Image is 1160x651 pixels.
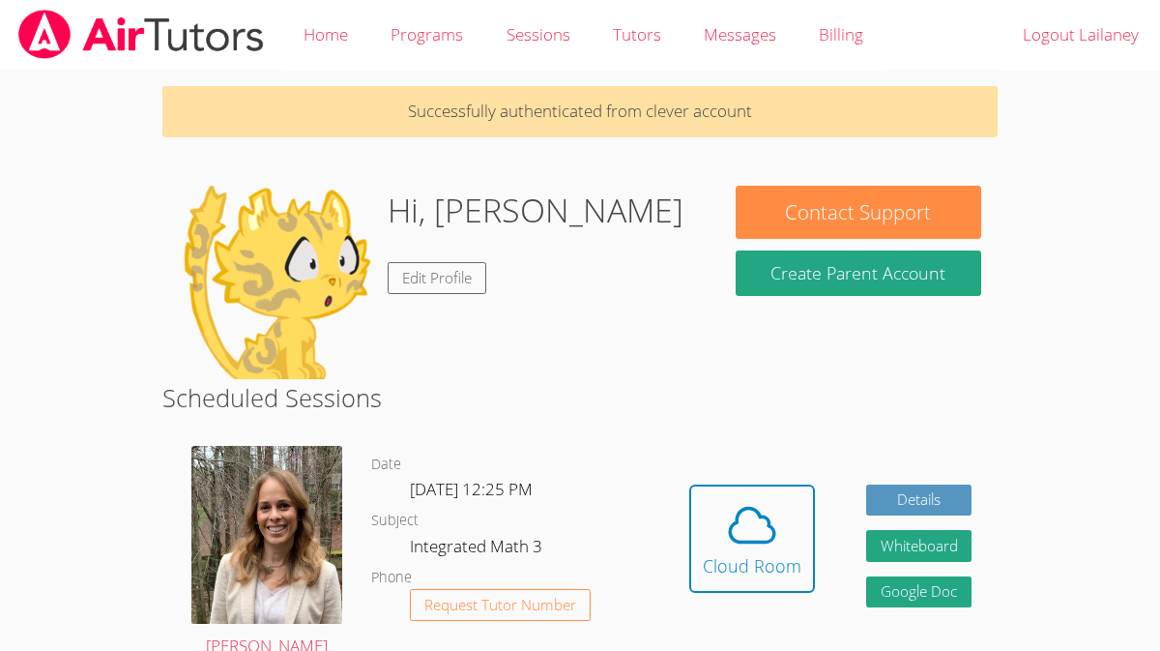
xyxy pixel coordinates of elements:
[388,186,683,235] h1: Hi, [PERSON_NAME]
[388,262,486,294] a: Edit Profile
[16,10,266,59] img: airtutors_banner-c4298cdbf04f3fff15de1276eac7730deb9818008684d7c2e4769d2f7ddbe033.png
[866,530,972,562] button: Whiteboard
[371,453,401,477] dt: Date
[689,485,815,593] button: Cloud Room
[410,478,533,500] span: [DATE] 12:25 PM
[736,251,980,296] button: Create Parent Account
[371,566,412,590] dt: Phone
[162,86,998,137] p: Successfully authenticated from clever account
[410,589,591,621] button: Request Tutor Number
[736,186,980,239] button: Contact Support
[162,379,998,416] h2: Scheduled Sessions
[371,509,419,533] dt: Subject
[704,23,776,45] span: Messages
[866,577,972,608] a: Google Doc
[866,485,972,517] a: Details
[191,446,342,624] img: avatar.png
[703,552,801,579] div: Cloud Room
[424,598,576,612] span: Request Tutor Number
[179,186,372,379] img: default.png
[410,533,546,566] dd: Integrated Math 3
